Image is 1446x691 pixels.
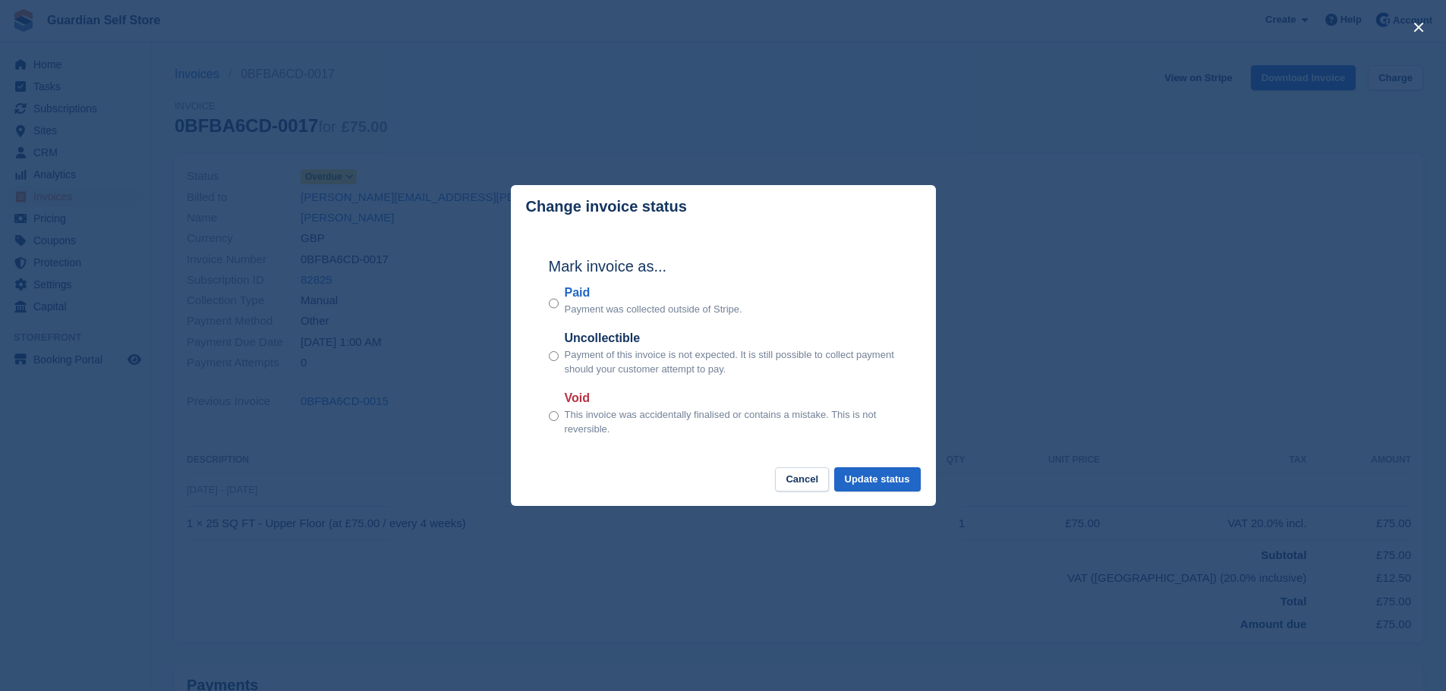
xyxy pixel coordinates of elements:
label: Void [565,389,898,407]
p: This invoice was accidentally finalised or contains a mistake. This is not reversible. [565,407,898,437]
p: Payment was collected outside of Stripe. [565,302,742,317]
h2: Mark invoice as... [549,255,898,278]
button: close [1407,15,1431,39]
button: Cancel [775,467,829,492]
p: Change invoice status [526,198,687,215]
label: Paid [565,284,742,302]
button: Update status [834,467,921,492]
label: Uncollectible [565,329,898,347]
p: Payment of this invoice is not expected. It is still possible to collect payment should your cust... [565,347,898,377]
